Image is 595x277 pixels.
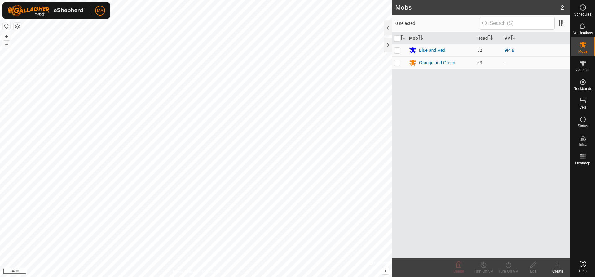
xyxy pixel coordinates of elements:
span: Neckbands [573,87,592,91]
a: 9M B [505,48,515,53]
span: Status [577,124,588,128]
span: 52 [477,48,482,53]
img: Gallagher Logo [7,5,85,16]
button: i [382,267,389,274]
th: Mob [407,32,475,44]
div: Turn On VP [496,269,521,274]
input: Search (S) [480,17,555,30]
span: Animals [576,68,589,72]
th: Head [475,32,502,44]
p-sorticon: Activate to sort [418,36,423,41]
a: Help [571,258,595,275]
span: 0 selected [395,20,480,27]
button: – [3,41,10,48]
div: Blue and Red [419,47,445,54]
span: VPs [579,105,586,109]
span: Mobs [578,50,587,53]
span: Delete [453,269,464,274]
a: Privacy Policy [171,269,195,275]
span: Notifications [573,31,593,35]
div: Edit [521,269,545,274]
div: Orange and Green [419,60,455,66]
span: Help [579,269,587,273]
button: Reset Map [3,22,10,30]
p-sorticon: Activate to sort [400,36,405,41]
span: 2 [561,3,564,12]
span: i [385,268,386,273]
h2: Mobs [395,4,561,11]
span: 53 [477,60,482,65]
a: Contact Us [202,269,220,275]
span: Schedules [574,12,591,16]
p-sorticon: Activate to sort [488,36,493,41]
button: + [3,33,10,40]
span: Heatmap [575,161,590,165]
span: MA [97,7,104,14]
th: VP [502,32,570,44]
button: Map Layers [14,23,21,30]
td: - [502,56,570,69]
div: Create [545,269,570,274]
p-sorticon: Activate to sort [510,36,515,41]
div: Turn Off VP [471,269,496,274]
span: Infra [579,143,586,146]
